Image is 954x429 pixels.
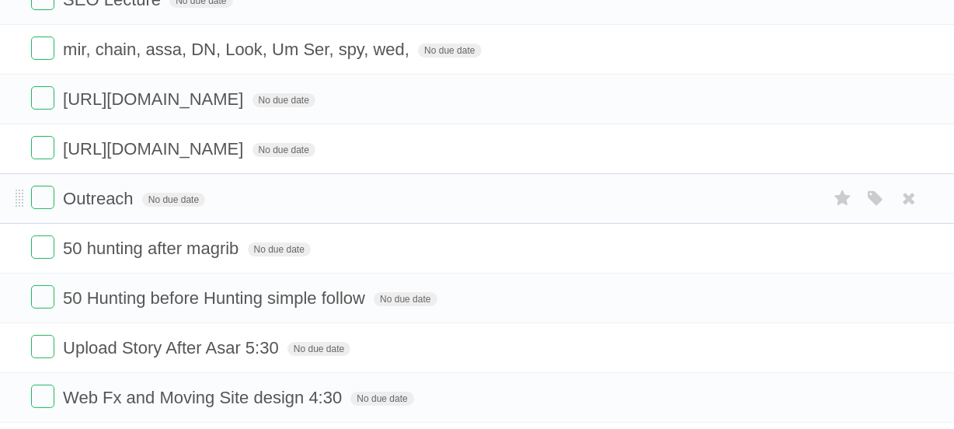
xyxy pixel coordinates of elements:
label: Done [31,86,54,110]
span: [URL][DOMAIN_NAME] [63,89,247,109]
span: 50 hunting after magrib [63,239,242,258]
span: No due date [252,93,315,107]
span: No due date [142,193,205,207]
span: [URL][DOMAIN_NAME] [63,139,247,159]
span: No due date [374,292,437,306]
span: 50 Hunting before Hunting simple follow [63,288,369,308]
span: Upload Story After Asar 5:30 [63,338,283,357]
label: Done [31,385,54,408]
label: Star task [828,186,858,211]
label: Done [31,136,54,159]
span: No due date [418,44,481,58]
span: No due date [287,342,350,356]
label: Done [31,335,54,358]
span: No due date [252,143,315,157]
span: Outreach [63,189,138,208]
label: Done [31,37,54,60]
span: No due date [248,242,311,256]
span: mir, chain, assa, DN, Look, Um Ser, spy, wed, [63,40,413,59]
span: Web Fx and Moving Site design 4:30 [63,388,346,407]
label: Done [31,235,54,259]
label: Done [31,186,54,209]
span: No due date [350,392,413,406]
label: Done [31,285,54,309]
